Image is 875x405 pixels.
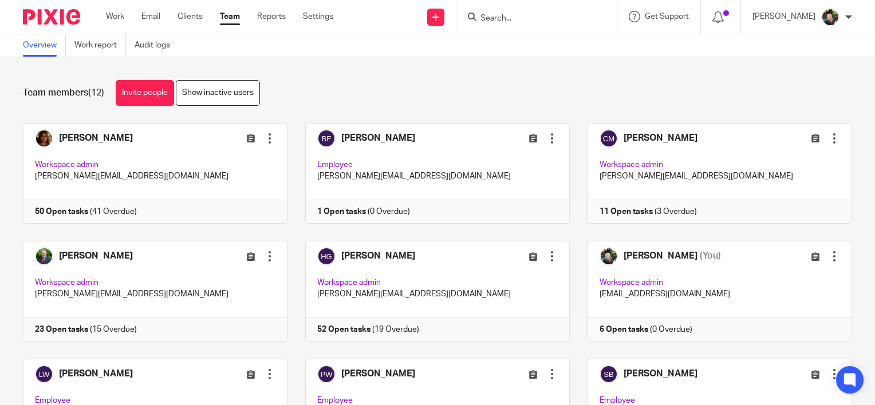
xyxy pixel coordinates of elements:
[178,11,203,22] a: Clients
[257,11,286,22] a: Reports
[23,87,104,99] h1: Team members
[23,9,80,25] img: Pixie
[752,11,815,22] p: [PERSON_NAME]
[74,34,126,57] a: Work report
[479,14,582,24] input: Search
[645,13,689,21] span: Get Support
[116,80,174,106] a: Invite people
[106,11,124,22] a: Work
[135,34,179,57] a: Audit logs
[303,11,333,22] a: Settings
[23,34,66,57] a: Overview
[220,11,240,22] a: Team
[88,88,104,97] span: (12)
[821,8,839,26] img: Jade.jpeg
[176,80,260,106] a: Show inactive users
[141,11,160,22] a: Email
